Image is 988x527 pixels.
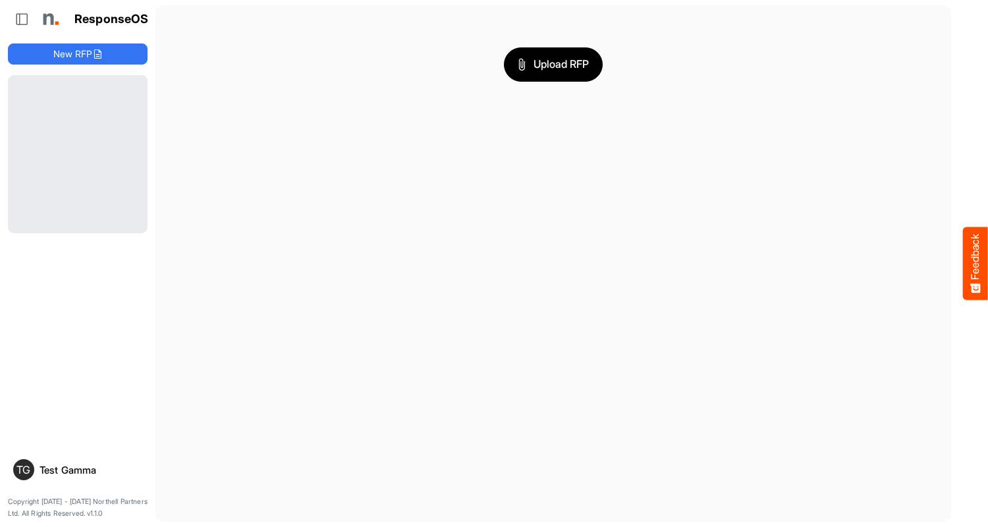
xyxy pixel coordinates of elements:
button: Upload RFP [504,47,603,82]
button: New RFP [8,43,148,65]
h1: ResponseOS [74,13,149,26]
p: Copyright [DATE] - [DATE] Northell Partners Ltd. All Rights Reserved. v1.1.0 [8,496,148,519]
div: Loading... [8,75,148,233]
button: Feedback [963,227,988,300]
img: Northell [36,6,63,32]
span: TG [16,464,30,475]
div: Test Gamma [40,465,142,475]
span: Upload RFP [518,56,589,73]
